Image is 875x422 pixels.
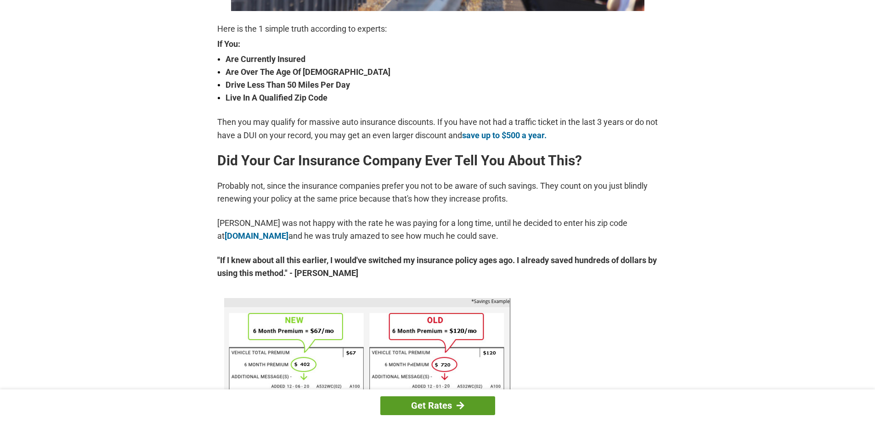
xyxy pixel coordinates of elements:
img: savings [224,298,510,407]
strong: Are Currently Insured [226,53,658,66]
strong: "If I knew about all this earlier, I would've switched my insurance policy ages ago. I already sa... [217,254,658,280]
p: [PERSON_NAME] was not happy with the rate he was paying for a long time, until he decided to ente... [217,217,658,242]
strong: Are Over The Age Of [DEMOGRAPHIC_DATA] [226,66,658,79]
p: Probably not, since the insurance companies prefer you not to be aware of such savings. They coun... [217,180,658,205]
a: Get Rates [380,396,495,415]
a: [DOMAIN_NAME] [225,231,288,241]
strong: Live In A Qualified Zip Code [226,91,658,104]
a: save up to $500 a year. [462,130,547,140]
p: Here is the 1 simple truth according to experts: [217,23,658,35]
h2: Did Your Car Insurance Company Ever Tell You About This? [217,153,658,168]
strong: If You: [217,40,658,48]
strong: Drive Less Than 50 Miles Per Day [226,79,658,91]
p: Then you may qualify for massive auto insurance discounts. If you have not had a traffic ticket i... [217,116,658,141]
